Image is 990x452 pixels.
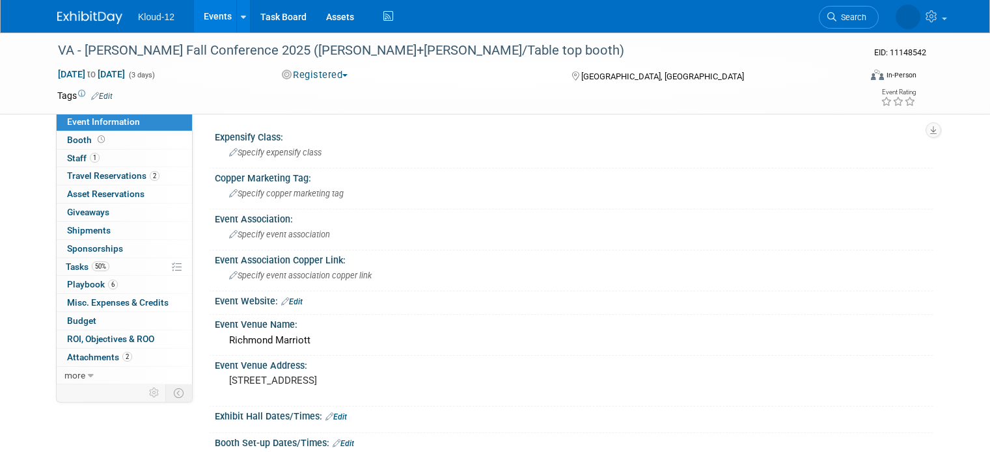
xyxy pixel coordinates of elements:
a: Booth [57,131,192,149]
span: Kloud-12 [138,12,174,22]
span: Giveaways [67,207,109,217]
a: ROI, Objectives & ROO [57,330,192,348]
span: (3 days) [128,71,155,79]
td: Tags [57,89,113,102]
img: Gabriela Bravo-Chigwere [896,5,920,29]
a: Attachments2 [57,349,192,366]
span: to [85,69,98,79]
span: Event ID: 11148542 [874,47,926,57]
img: Format-Inperson.png [871,70,884,80]
span: Shipments [67,225,111,235]
a: more [57,367,192,384]
span: 2 [122,352,132,362]
a: Staff1 [57,150,192,167]
a: Playbook6 [57,276,192,293]
span: Staff [67,153,100,163]
span: more [64,370,85,380]
a: Tasks50% [57,258,192,276]
pre: [STREET_ADDRESS] [229,375,500,386]
span: Search [836,12,866,22]
div: Richmond Marriott [225,330,923,351]
div: Copper Marketing Tag: [215,168,933,185]
span: Sponsorships [67,243,123,254]
a: Giveaways [57,204,192,221]
span: ROI, Objectives & ROO [67,334,154,344]
span: [DATE] [DATE] [57,68,126,80]
img: ExhibitDay [57,11,122,24]
div: Event Format [790,68,916,87]
a: Event Information [57,113,192,131]
a: Edit [325,412,347,421]
td: Toggle Event Tabs [166,384,193,401]
span: Travel Reservations [67,170,159,181]
span: Specify event association copper link [229,271,372,280]
span: [GEOGRAPHIC_DATA], [GEOGRAPHIC_DATA] [581,72,744,81]
span: Booth not reserved yet [95,135,107,144]
a: Edit [91,92,113,101]
div: Event Association Copper Link: [215,250,933,267]
span: Playbook [67,279,118,289]
span: Tasks [66,261,109,272]
div: In-Person [886,70,916,80]
div: VA - [PERSON_NAME] Fall Conference 2025 ([PERSON_NAME]+[PERSON_NAME]/Table top booth) [53,39,844,62]
span: Specify event association [229,230,330,239]
span: Specify copper marketing tag [229,189,344,198]
a: Budget [57,312,192,330]
div: Booth Set-up Dates/Times: [215,433,933,450]
span: Budget [67,315,96,326]
div: Event Rating [881,89,916,96]
span: Asset Reservations [67,189,144,199]
a: Travel Reservations2 [57,167,192,185]
a: Search [819,6,879,29]
span: Misc. Expenses & Credits [67,297,169,308]
span: Event Information [67,116,140,127]
span: 1 [90,153,100,163]
span: Booth [67,135,107,145]
div: Event Venue Address: [215,356,933,372]
a: Edit [333,439,354,448]
span: 50% [92,261,109,271]
span: Specify expensify class [229,148,322,157]
div: Event Venue Name: [215,315,933,331]
a: Shipments [57,222,192,239]
div: Expensify Class: [215,127,933,144]
td: Personalize Event Tab Strip [143,384,166,401]
span: 2 [150,171,159,181]
a: Misc. Expenses & Credits [57,294,192,312]
div: Exhibit Hall Dates/Times: [215,406,933,423]
a: Asset Reservations [57,185,192,203]
div: Event Website: [215,291,933,308]
a: Edit [281,297,303,306]
div: Event Association: [215,209,933,226]
span: Attachments [67,352,132,362]
button: Registered [277,68,353,82]
span: 6 [108,280,118,289]
a: Sponsorships [57,240,192,258]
